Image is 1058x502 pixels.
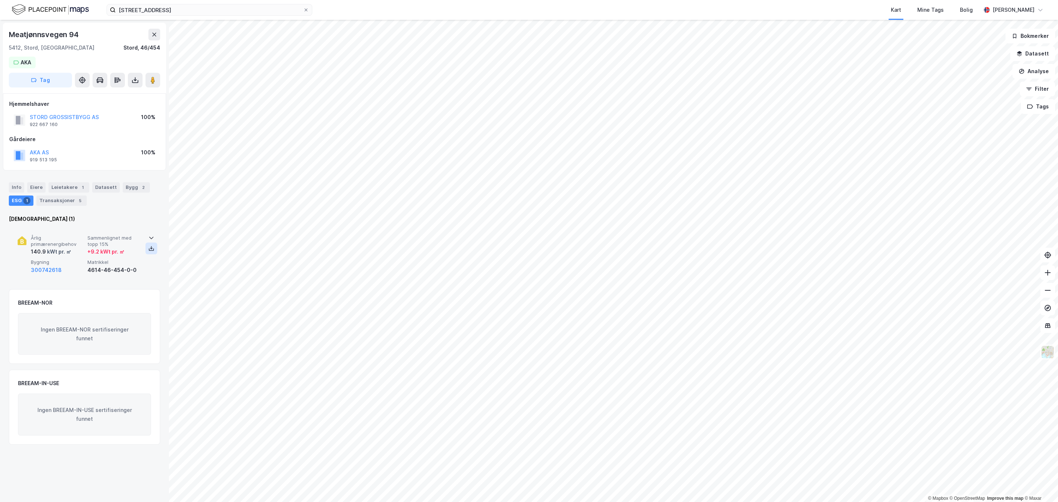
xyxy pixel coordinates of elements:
span: Sammenlignet med topp 15% [87,235,141,248]
span: Matrikkel [87,259,141,265]
div: 5412, Stord, [GEOGRAPHIC_DATA] [9,43,94,52]
div: 1 [23,197,30,204]
button: Datasett [1010,46,1055,61]
div: 100% [141,148,155,157]
div: Mine Tags [917,6,944,14]
div: Stord, 46/454 [123,43,160,52]
div: + 9.2 kWt pr. ㎡ [87,247,125,256]
div: BREEAM-IN-USE [18,379,59,388]
div: 100% [141,113,155,122]
input: Søk på adresse, matrikkel, gårdeiere, leietakere eller personer [116,4,303,15]
div: Ingen BREEAM-IN-USE sertifiseringer funnet [18,394,151,435]
button: Tag [9,73,72,87]
div: 922 667 160 [30,122,58,128]
a: Mapbox [928,496,948,501]
div: Meatjønnsvegen 94 [9,29,80,40]
button: Filter [1020,82,1055,96]
div: 4614-46-454-0-0 [87,266,141,275]
button: 300742618 [31,266,62,275]
div: kWt pr. ㎡ [46,247,71,256]
span: Årlig primærenergibehov [31,235,84,248]
div: [DEMOGRAPHIC_DATA] (1) [9,215,160,223]
button: Tags [1021,99,1055,114]
div: 140.9 [31,247,71,256]
div: Hjemmelshaver [9,100,160,108]
div: Info [9,182,24,193]
a: OpenStreetMap [950,496,985,501]
img: logo.f888ab2527a4732fd821a326f86c7f29.svg [12,3,89,16]
div: Leietakere [48,182,89,193]
div: Bygg [123,182,150,193]
div: Ingen BREEAM-NOR sertifiseringer funnet [18,313,151,355]
button: Bokmerker [1005,29,1055,43]
div: Eiere [27,182,46,193]
div: Transaksjoner [36,196,87,206]
div: [PERSON_NAME] [993,6,1034,14]
div: ESG [9,196,33,206]
div: Bolig [960,6,973,14]
div: 2 [140,184,147,191]
div: 5 [76,197,84,204]
span: Bygning [31,259,84,265]
a: Improve this map [987,496,1023,501]
div: 1 [79,184,86,191]
div: Kart [891,6,901,14]
div: 919 513 195 [30,157,57,163]
div: Datasett [92,182,120,193]
button: Analyse [1012,64,1055,79]
div: AKA [21,58,31,67]
iframe: Chat Widget [1021,467,1058,502]
img: Z [1041,345,1055,359]
div: BREEAM-NOR [18,298,53,307]
div: Gårdeiere [9,135,160,144]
